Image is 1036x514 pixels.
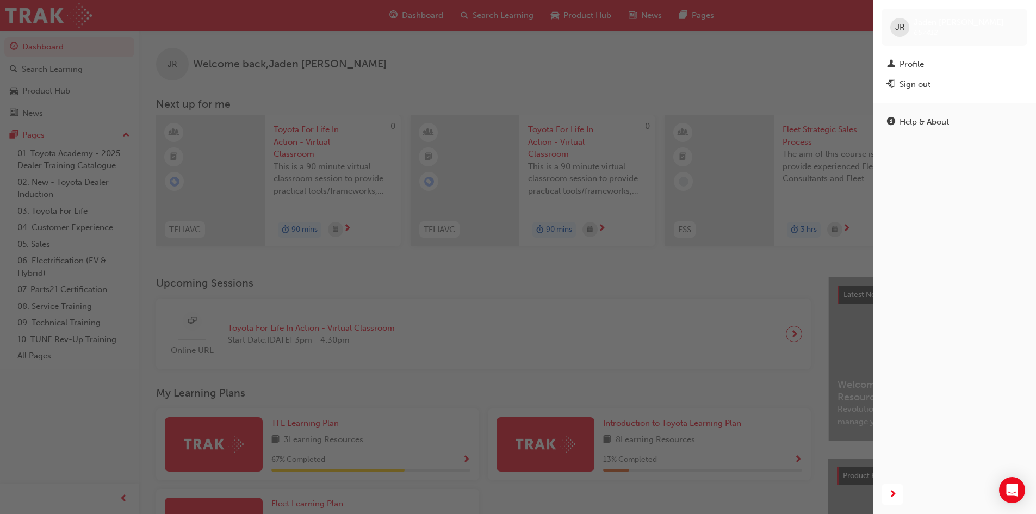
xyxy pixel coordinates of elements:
span: info-icon [887,117,895,127]
span: exit-icon [887,80,895,90]
a: Help & About [882,112,1027,132]
div: Profile [899,58,924,71]
span: Jaden [PERSON_NAME] [914,17,1004,27]
span: JR [895,21,905,34]
div: Open Intercom Messenger [999,477,1025,503]
span: 657412 [914,28,938,37]
div: Help & About [899,116,949,128]
button: Sign out [882,75,1027,95]
span: man-icon [887,60,895,70]
span: next-icon [889,488,897,501]
a: Profile [882,54,1027,75]
div: Sign out [899,78,930,91]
